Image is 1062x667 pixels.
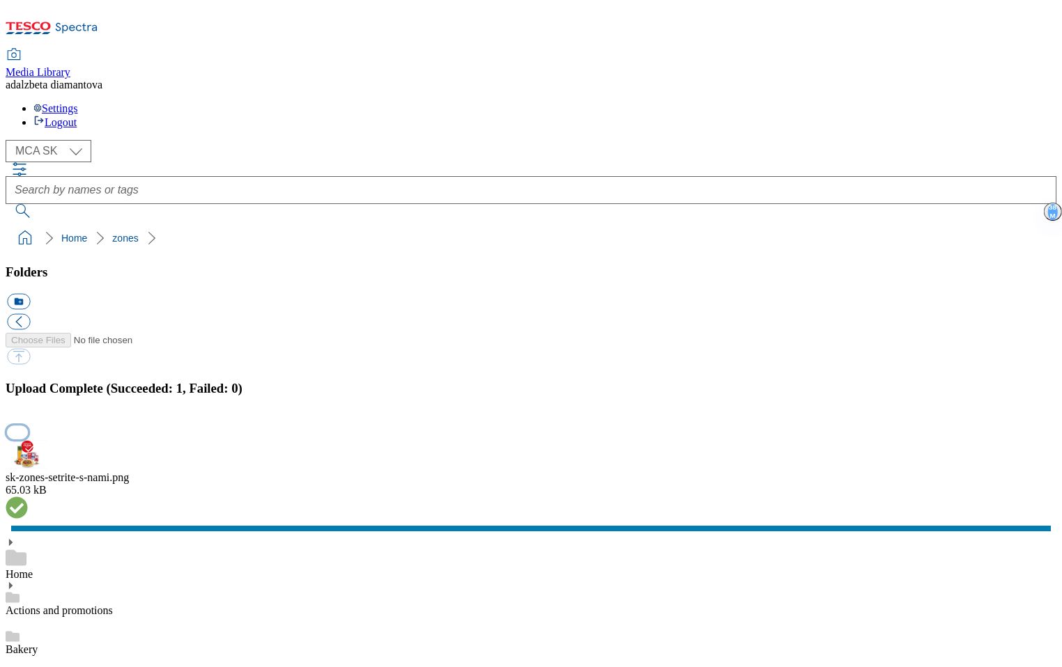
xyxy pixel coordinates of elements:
img: preview [6,440,47,469]
a: zones [112,233,138,244]
a: Home [6,568,33,580]
a: Actions and promotions [6,604,113,616]
nav: breadcrumb [6,225,1056,251]
input: Search by names or tags [6,176,1056,204]
h3: Upload Complete (Succeeded: 1, Failed: 0) [6,381,1056,396]
span: alzbeta diamantova [16,79,102,91]
a: Media Library [6,49,70,79]
a: Settings [33,102,78,114]
a: home [14,227,36,249]
a: Home [61,233,87,244]
div: 65.03 kB [6,484,1056,496]
a: Logout [33,116,77,128]
div: sk-zones-setrite-s-nami.png [6,471,1056,484]
span: Media Library [6,66,70,78]
span: ad [6,79,16,91]
a: Bakery [6,643,38,655]
h3: Folders [6,265,1056,280]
